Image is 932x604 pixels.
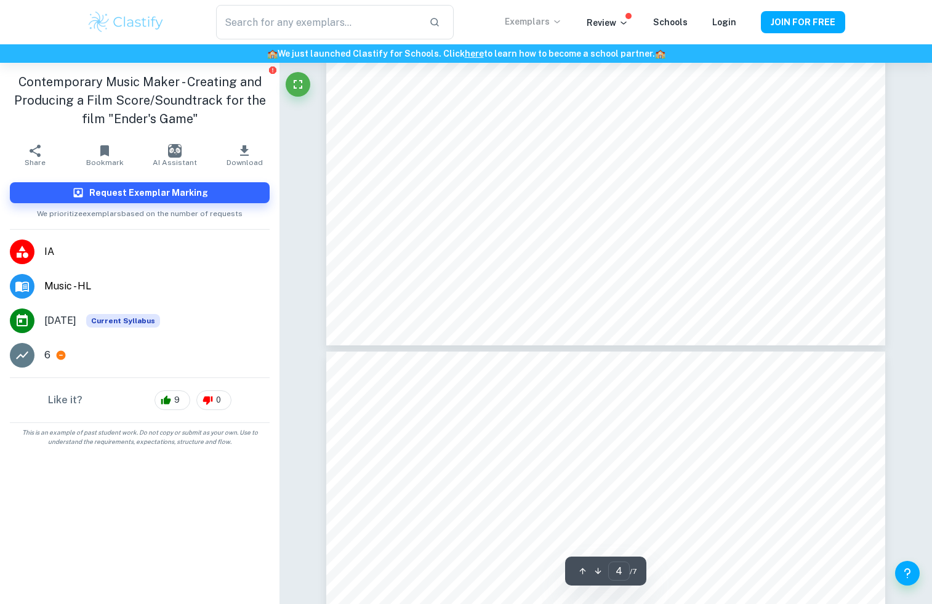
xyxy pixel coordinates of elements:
[167,394,187,406] span: 9
[655,49,665,58] span: 🏫
[70,138,140,172] button: Bookmark
[44,279,270,294] span: Music - HL
[37,203,243,219] span: We prioritize exemplars based on the number of requests
[168,144,182,158] img: AI Assistant
[86,314,160,328] span: Current Syllabus
[761,11,845,33] button: JOIN FOR FREE
[87,10,165,34] img: Clastify logo
[153,158,197,167] span: AI Assistant
[86,314,160,328] div: This exemplar is based on the current syllabus. Feel free to refer to it for inspiration/ideas wh...
[2,47,930,60] h6: We just launched Clastify for Schools. Click to learn how to become a school partner.
[86,158,124,167] span: Bookmark
[209,394,228,406] span: 0
[267,49,278,58] span: 🏫
[44,348,50,363] p: 6
[465,49,484,58] a: here
[89,186,208,199] h6: Request Exemplar Marking
[895,561,920,586] button: Help and Feedback
[10,73,270,128] h1: Contemporary Music Maker - Creating and Producing a Film Score/Soundtrack for the film "Ender's G...
[286,72,310,97] button: Fullscreen
[25,158,46,167] span: Share
[44,244,270,259] span: IA
[587,16,629,30] p: Review
[48,393,82,408] h6: Like it?
[196,390,231,410] div: 0
[210,138,280,172] button: Download
[268,65,277,74] button: Report issue
[5,428,275,446] span: This is an example of past student work. Do not copy or submit as your own. Use to understand the...
[227,158,263,167] span: Download
[140,138,210,172] button: AI Assistant
[44,313,76,328] span: [DATE]
[712,17,736,27] a: Login
[505,15,562,28] p: Exemplars
[653,17,688,27] a: Schools
[155,390,190,410] div: 9
[216,5,419,39] input: Search for any exemplars...
[630,566,637,577] span: / 7
[10,182,270,203] button: Request Exemplar Marking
